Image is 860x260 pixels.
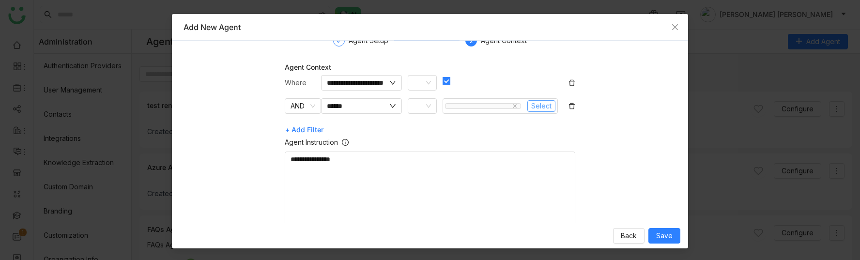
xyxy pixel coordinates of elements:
button: Select [527,100,555,112]
span: Save [656,230,673,241]
label: Agent Instruction [285,137,349,148]
span: Select [531,101,552,111]
span: 2 [470,37,473,45]
div: Agent Context [285,62,575,72]
span: Back [621,230,637,241]
div: Add New Agent [184,22,676,32]
span: Where [285,78,307,87]
button: Close [662,14,688,40]
div: Agent Setup [349,35,394,46]
button: Back [613,228,645,244]
button: Save [648,228,680,244]
nz-select-item: AND [291,99,315,113]
span: + Add Filter [285,122,323,138]
div: Agent Context [481,35,527,46]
